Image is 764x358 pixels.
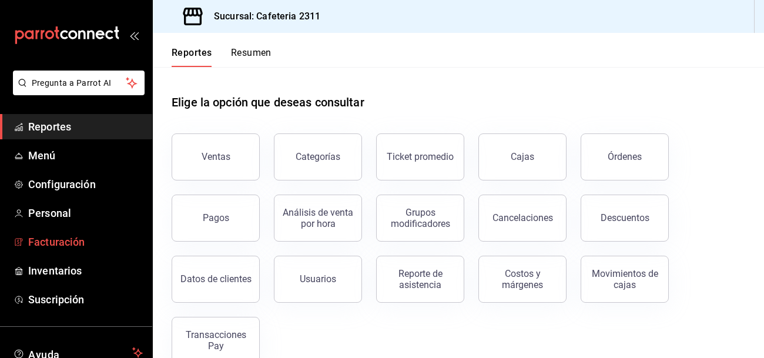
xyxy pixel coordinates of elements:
[28,119,143,135] span: Reportes
[478,195,567,242] button: Cancelaciones
[28,148,143,163] span: Menú
[28,205,143,221] span: Personal
[172,47,272,67] div: navigation tabs
[478,133,567,180] button: Cajas
[28,234,143,250] span: Facturación
[172,256,260,303] button: Datos de clientes
[202,151,230,162] div: Ventas
[231,47,272,67] button: Resumen
[384,207,457,229] div: Grupos modificadores
[180,273,252,285] div: Datos de clientes
[8,85,145,98] a: Pregunta a Parrot AI
[300,273,336,285] div: Usuarios
[581,195,669,242] button: Descuentos
[608,151,642,162] div: Órdenes
[376,195,464,242] button: Grupos modificadores
[601,212,649,223] div: Descuentos
[172,93,364,111] h1: Elige la opción que deseas consultar
[274,256,362,303] button: Usuarios
[28,176,143,192] span: Configuración
[179,329,252,352] div: Transacciones Pay
[296,151,340,162] div: Categorías
[376,256,464,303] button: Reporte de asistencia
[492,212,553,223] div: Cancelaciones
[274,195,362,242] button: Análisis de venta por hora
[376,133,464,180] button: Ticket promedio
[32,77,126,89] span: Pregunta a Parrot AI
[129,31,139,40] button: open_drawer_menu
[387,151,454,162] div: Ticket promedio
[511,151,534,162] div: Cajas
[13,71,145,95] button: Pregunta a Parrot AI
[28,292,143,307] span: Suscripción
[28,263,143,279] span: Inventarios
[478,256,567,303] button: Costos y márgenes
[172,47,212,67] button: Reportes
[384,268,457,290] div: Reporte de asistencia
[486,268,559,290] div: Costos y márgenes
[581,133,669,180] button: Órdenes
[205,9,320,24] h3: Sucursal: Cafeteria 2311
[588,268,661,290] div: Movimientos de cajas
[172,195,260,242] button: Pagos
[581,256,669,303] button: Movimientos de cajas
[172,133,260,180] button: Ventas
[203,212,229,223] div: Pagos
[282,207,354,229] div: Análisis de venta por hora
[274,133,362,180] button: Categorías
